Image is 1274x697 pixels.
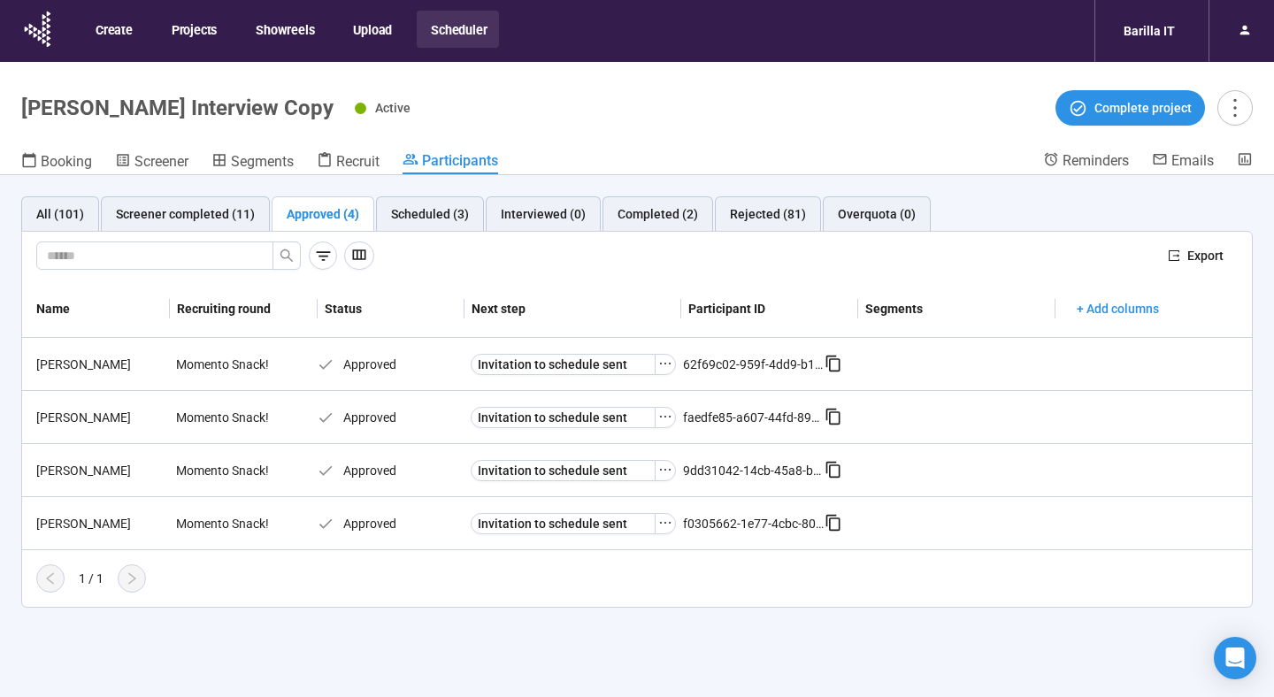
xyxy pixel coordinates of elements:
[116,204,255,224] div: Screener completed (11)
[169,454,302,487] div: Momento Snack!
[21,151,92,174] a: Booking
[655,407,676,428] button: ellipsis
[478,355,627,374] span: Invitation to schedule sent
[422,152,498,169] span: Participants
[339,11,404,48] button: Upload
[231,153,294,170] span: Segments
[115,151,188,174] a: Screener
[655,354,676,375] button: ellipsis
[169,507,302,540] div: Momento Snack!
[318,280,465,338] th: Status
[683,355,825,374] div: 62f69c02-959f-4dd9-b1d3-41dde8477ab5
[134,153,188,170] span: Screener
[22,280,170,338] th: Name
[29,355,169,374] div: [PERSON_NAME]
[471,460,656,481] button: Invitation to schedule sent
[391,204,469,224] div: Scheduled (3)
[375,101,411,115] span: Active
[464,280,681,338] th: Next step
[36,564,65,593] button: left
[170,280,318,338] th: Recruiting round
[272,241,301,270] button: search
[658,356,672,371] span: ellipsis
[478,514,627,533] span: Invitation to schedule sent
[81,11,145,48] button: Create
[280,249,294,263] span: search
[43,571,58,586] span: left
[655,460,676,481] button: ellipsis
[501,204,586,224] div: Interviewed (0)
[655,513,676,534] button: ellipsis
[1043,151,1129,172] a: Reminders
[1113,14,1186,48] div: Barilla IT
[858,280,1055,338] th: Segments
[471,513,656,534] button: Invitation to schedule sent
[317,461,464,480] div: Approved
[730,204,806,224] div: Rejected (81)
[478,408,627,427] span: Invitation to schedule sent
[471,407,656,428] button: Invitation to schedule sent
[336,153,380,170] span: Recruit
[317,514,464,533] div: Approved
[41,153,92,170] span: Booking
[683,461,825,480] div: 9dd31042-14cb-45a8-b31d-458121740e1a
[471,354,656,375] button: Invitation to schedule sent
[478,461,627,480] span: Invitation to schedule sent
[169,401,302,434] div: Momento Snack!
[317,355,464,374] div: Approved
[838,204,916,224] div: Overquota (0)
[242,11,326,48] button: Showreels
[317,408,464,427] div: Approved
[118,564,146,593] button: right
[169,348,302,381] div: Momento Snack!
[683,514,825,533] div: f0305662-1e77-4cbc-80dd-18a8b4c74a98
[21,96,334,120] h1: [PERSON_NAME] Interview Copy
[29,514,169,533] div: [PERSON_NAME]
[403,151,498,174] a: Participants
[211,151,294,174] a: Segments
[287,204,359,224] div: Approved (4)
[1214,637,1256,679] div: Open Intercom Messenger
[681,280,858,338] th: Participant ID
[79,569,104,588] div: 1 / 1
[36,204,84,224] div: All (101)
[683,408,825,427] div: faedfe85-a607-44fd-8929-147377c88c6d
[29,408,169,427] div: [PERSON_NAME]
[125,571,139,586] span: right
[29,461,169,480] div: [PERSON_NAME]
[157,11,229,48] button: Projects
[618,204,698,224] div: Completed (2)
[417,11,499,48] button: Scheduler
[658,410,672,424] span: ellipsis
[317,151,380,174] a: Recruit
[658,463,672,477] span: ellipsis
[658,516,672,530] span: ellipsis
